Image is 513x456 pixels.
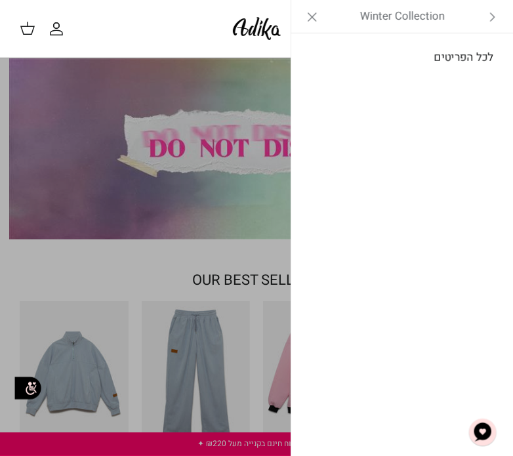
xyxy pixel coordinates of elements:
img: accessibility_icon02.svg [10,370,46,406]
button: צ'אט [463,413,503,452]
a: החשבון שלי [49,21,70,37]
a: לכל הפריטים [298,41,507,74]
img: Adika IL [229,13,285,44]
